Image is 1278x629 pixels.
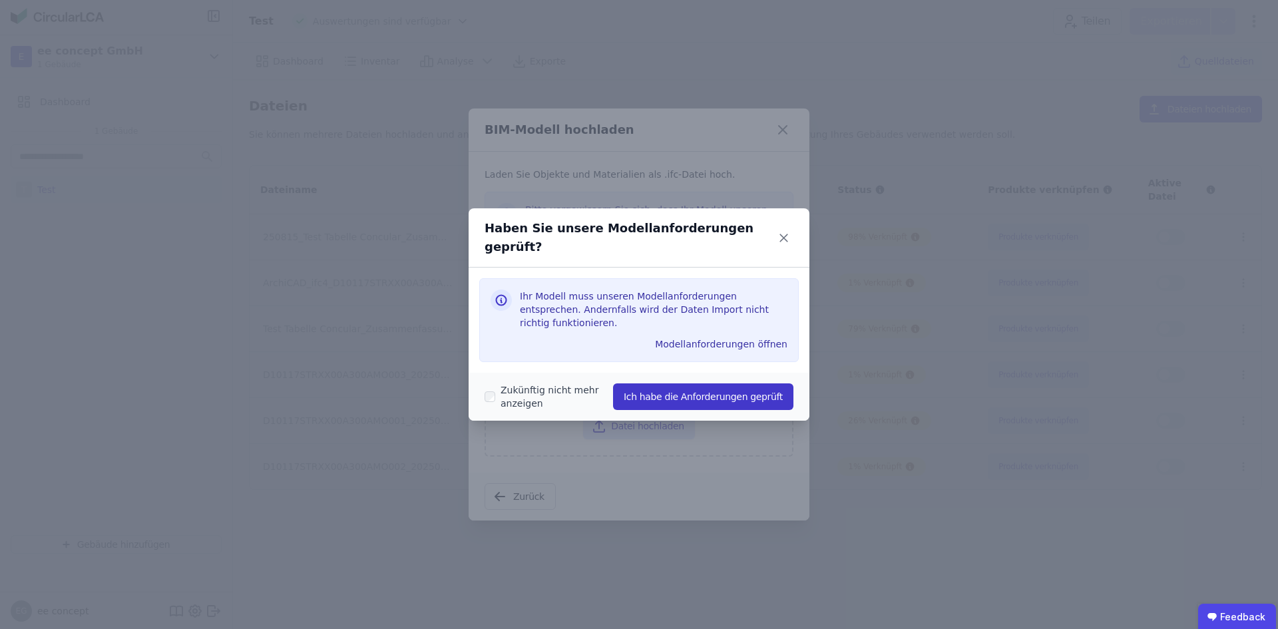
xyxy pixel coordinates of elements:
[613,383,793,410] button: Ich habe die Anforderungen geprüft
[495,383,613,410] label: Zukünftig nicht mehr anzeigen
[520,290,787,329] h3: Ihr Modell muss unseren Modellanforderungen entsprechen. Andernfalls wird der Daten Import nicht ...
[650,333,793,355] button: Modellanforderungen öffnen
[485,219,774,256] div: Haben Sie unsere Modellanforderungen geprüft?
